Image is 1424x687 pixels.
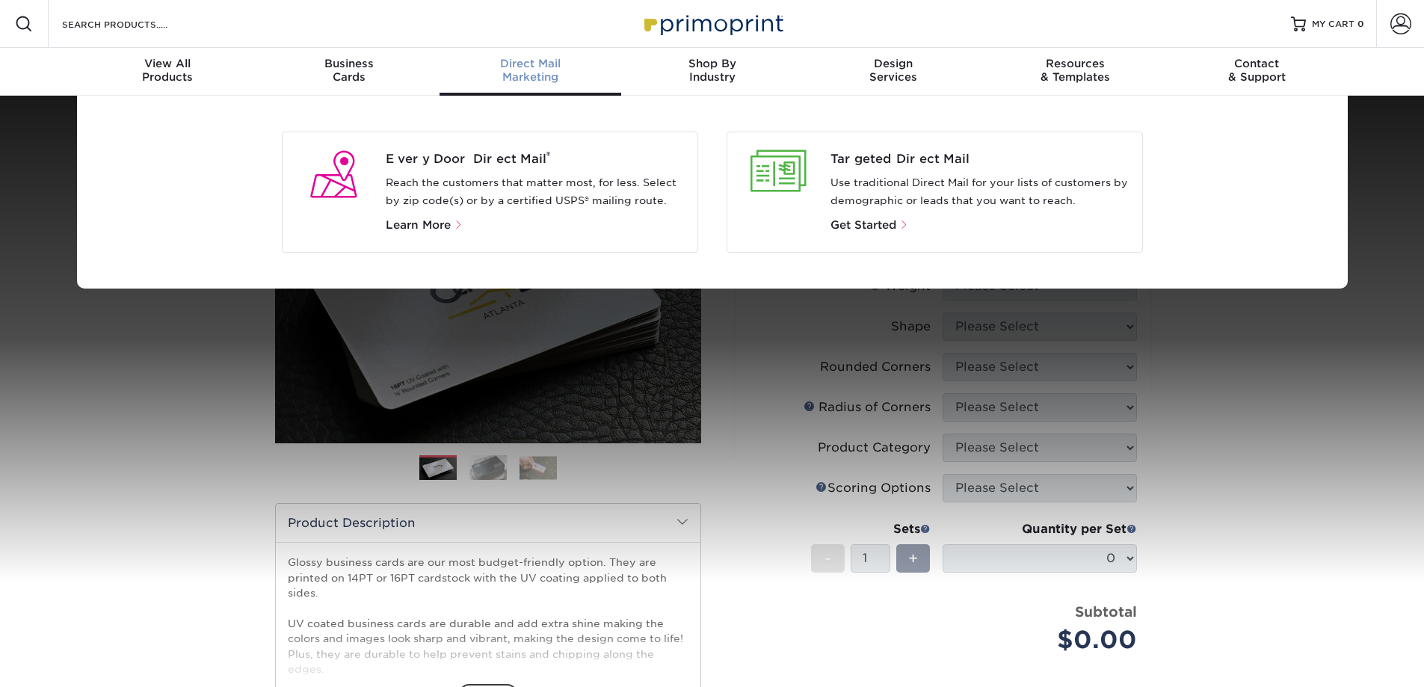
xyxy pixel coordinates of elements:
input: SEARCH PRODUCTS..... [61,15,206,33]
div: Industry [621,57,803,84]
a: Every Door Direct Mail® [386,150,685,168]
p: Use traditional Direct Mail for your lists of customers by demographic or leads that you want to ... [830,174,1130,210]
p: Reach the customers that matter most, for less. Select by zip code(s) or by a certified USPS® mai... [386,174,685,210]
span: Get Started [830,218,896,232]
a: Resources& Templates [984,48,1166,96]
sup: ® [546,150,550,161]
a: DesignServices [803,48,984,96]
a: Get Started [830,220,909,231]
span: Shop By [621,57,803,70]
a: View AllProducts [77,48,259,96]
div: Marketing [440,57,621,84]
a: Direct MailMarketing [440,48,621,96]
span: Direct Mail [440,57,621,70]
div: & Support [1166,57,1348,84]
a: BusinessCards [258,48,440,96]
span: Resources [984,57,1166,70]
span: Business [258,57,440,70]
a: Learn More [386,220,469,231]
div: $0.00 [954,622,1137,658]
span: 0 [1357,19,1364,29]
span: Every Door Direct Mail [386,150,685,168]
span: Contact [1166,57,1348,70]
a: Contact& Support [1166,48,1348,96]
a: Shop ByIndustry [621,48,803,96]
img: Primoprint [638,7,787,40]
span: Design [803,57,984,70]
span: View All [77,57,259,70]
strong: Subtotal [1075,603,1137,620]
div: Products [77,57,259,84]
a: Targeted Direct Mail [830,150,1130,168]
div: Services [803,57,984,84]
div: Cards [258,57,440,84]
div: & Templates [984,57,1166,84]
span: MY CART [1312,18,1354,31]
span: Learn More [386,218,451,232]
